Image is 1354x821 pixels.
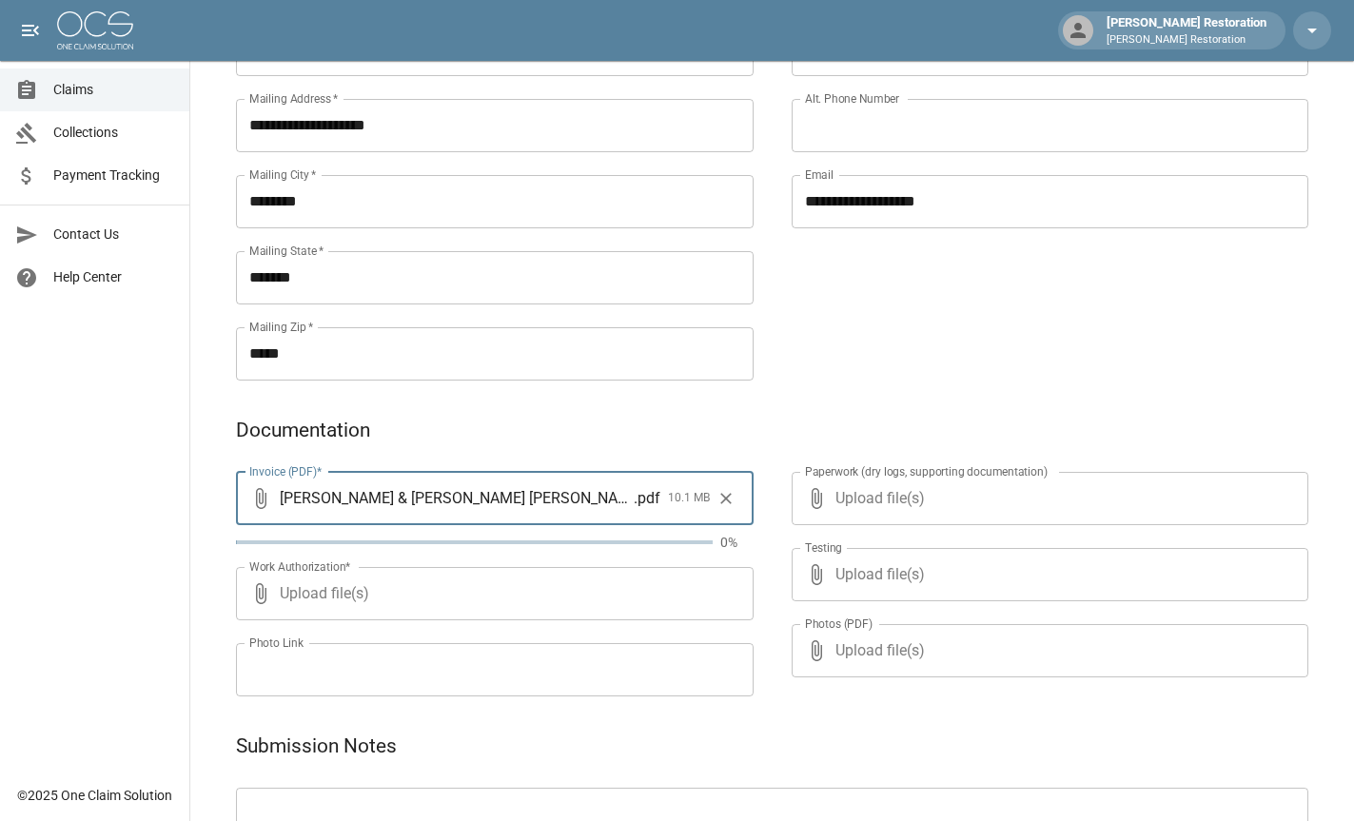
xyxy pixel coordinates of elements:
[249,319,314,335] label: Mailing Zip
[805,166,834,183] label: Email
[280,487,634,509] span: [PERSON_NAME] & [PERSON_NAME] [PERSON_NAME] Restoration - PHX
[53,166,174,186] span: Payment Tracking
[835,472,1258,525] span: Upload file(s)
[249,463,323,479] label: Invoice (PDF)*
[835,548,1258,601] span: Upload file(s)
[53,123,174,143] span: Collections
[805,90,899,107] label: Alt. Phone Number
[712,484,740,513] button: Clear
[17,786,172,805] div: © 2025 One Claim Solution
[53,225,174,244] span: Contact Us
[1107,32,1266,49] p: [PERSON_NAME] Restoration
[805,539,842,556] label: Testing
[805,616,873,632] label: Photos (PDF)
[1099,13,1274,48] div: [PERSON_NAME] Restoration
[249,558,351,575] label: Work Authorization*
[53,80,174,100] span: Claims
[57,11,133,49] img: ocs-logo-white-transparent.png
[280,567,702,620] span: Upload file(s)
[249,243,324,259] label: Mailing State
[668,489,710,508] span: 10.1 MB
[53,267,174,287] span: Help Center
[805,463,1048,479] label: Paperwork (dry logs, supporting documentation)
[634,487,660,509] span: . pdf
[11,11,49,49] button: open drawer
[249,635,304,651] label: Photo Link
[249,90,338,107] label: Mailing Address
[835,624,1258,677] span: Upload file(s)
[720,533,754,552] p: 0%
[249,166,317,183] label: Mailing City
